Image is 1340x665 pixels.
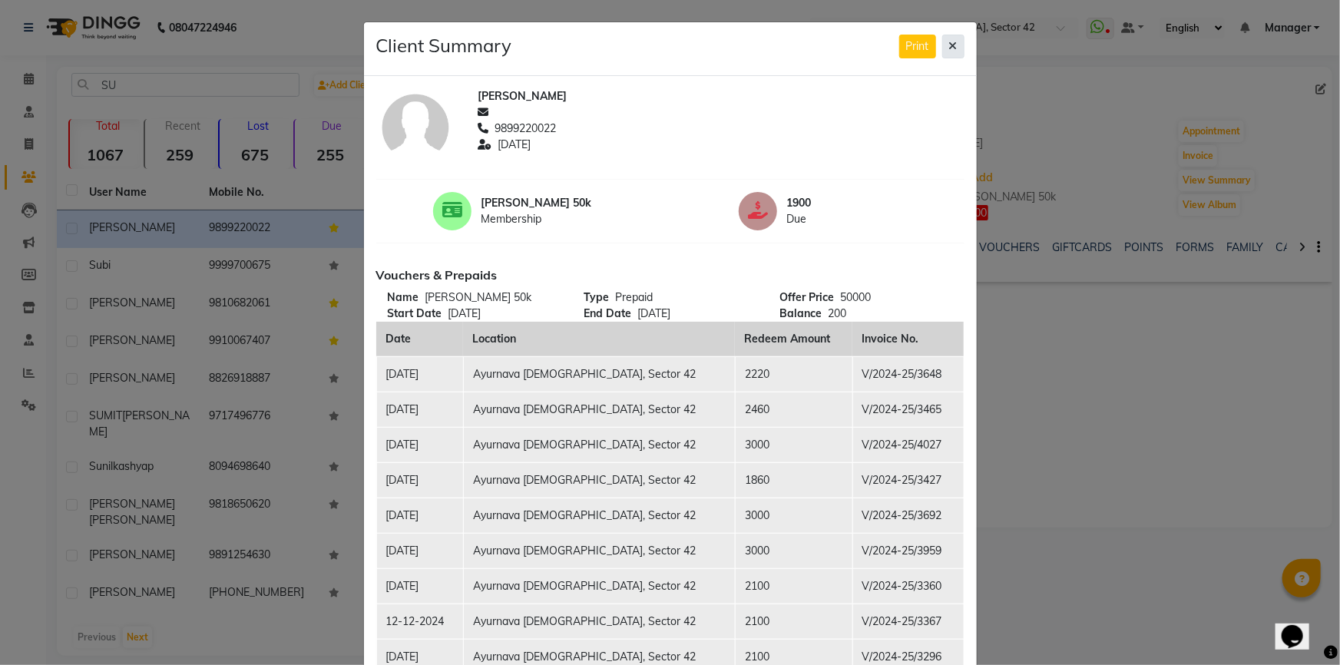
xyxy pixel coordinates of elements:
span: End Date [584,306,631,322]
td: V/2024-25/3367 [852,604,964,639]
span: [PERSON_NAME] 50k [425,290,532,304]
td: Ayurnava [DEMOGRAPHIC_DATA], Sector 42 [463,392,735,427]
td: Ayurnava [DEMOGRAPHIC_DATA], Sector 42 [463,568,735,604]
td: 2100 [735,568,852,604]
td: V/2024-25/3648 [852,356,964,392]
span: Start Date [388,306,442,322]
td: [DATE] [376,356,463,392]
td: V/2024-25/3360 [852,568,964,604]
td: V/2024-25/3465 [852,392,964,427]
button: Print [899,35,936,58]
span: [DATE] [498,137,531,153]
td: [DATE] [376,498,463,533]
td: 2220 [735,356,852,392]
td: V/2024-25/3959 [852,533,964,568]
span: Balance [779,306,822,322]
span: Type [584,289,609,306]
h6: Vouchers & Prepaids [376,268,964,283]
th: Date [376,322,463,357]
td: [DATE] [376,568,463,604]
span: [PERSON_NAME] 50k [481,195,601,211]
td: 3000 [735,427,852,462]
td: 1860 [735,462,852,498]
td: [DATE] [376,533,463,568]
td: Ayurnava [DEMOGRAPHIC_DATA], Sector 42 [463,604,735,639]
td: [DATE] [376,392,463,427]
h4: Client Summary [376,35,512,57]
td: V/2024-25/4027 [852,427,964,462]
span: Membership [481,211,601,227]
td: Ayurnava [DEMOGRAPHIC_DATA], Sector 42 [463,356,735,392]
td: Ayurnava [DEMOGRAPHIC_DATA], Sector 42 [463,533,735,568]
td: 3000 [735,533,852,568]
th: Redeem Amount [735,322,852,357]
td: 3000 [735,498,852,533]
span: Due [786,211,907,227]
td: [DATE] [376,427,463,462]
th: Invoice No. [852,322,964,357]
span: [PERSON_NAME] [478,88,567,104]
span: [DATE] [448,306,481,320]
td: V/2024-25/3692 [852,498,964,533]
span: 50000 [840,290,871,304]
td: Ayurnava [DEMOGRAPHIC_DATA], Sector 42 [463,462,735,498]
td: [DATE] [376,462,463,498]
iframe: chat widget [1275,604,1325,650]
span: 9899220022 [495,121,556,137]
span: [DATE] [637,306,670,320]
span: 1900 [786,195,907,211]
td: Ayurnava [DEMOGRAPHIC_DATA], Sector 42 [463,498,735,533]
td: Ayurnava [DEMOGRAPHIC_DATA], Sector 42 [463,427,735,462]
td: 2100 [735,604,852,639]
td: V/2024-25/3427 [852,462,964,498]
span: Offer Price [779,289,834,306]
td: 12-12-2024 [376,604,463,639]
th: Location [463,322,735,357]
td: 2460 [735,392,852,427]
span: Name [388,289,419,306]
span: 200 [828,306,846,320]
span: Prepaid [615,290,653,304]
